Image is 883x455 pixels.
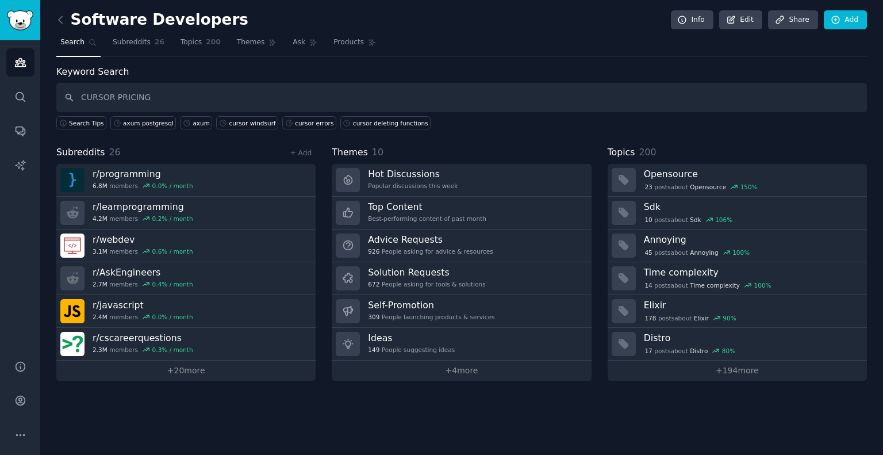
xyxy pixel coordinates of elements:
[123,119,174,127] div: axum postgresql
[93,280,193,288] div: members
[93,313,108,321] span: 2.4M
[60,168,85,192] img: programming
[56,146,105,160] span: Subreddits
[644,280,773,290] div: post s about
[93,215,193,223] div: members
[644,313,738,323] div: post s about
[110,116,176,129] a: axum postgresql
[332,262,591,295] a: Solution Requests672People asking for tools & solutions
[56,11,248,29] h2: Software Developers
[93,332,193,344] h3: r/ cscareerquestions
[152,280,193,288] div: 0.4 % / month
[282,116,336,129] a: cursor errors
[93,346,193,354] div: members
[644,216,652,224] span: 10
[723,314,736,322] div: 90 %
[694,314,709,322] span: Elixir
[372,147,383,158] span: 10
[368,332,455,344] h3: Ideas
[152,215,193,223] div: 0.2 % / month
[644,201,859,213] h3: Sdk
[368,247,379,255] span: 926
[93,182,108,190] span: 6.8M
[56,83,867,112] input: Keyword search in audience
[690,248,718,257] span: Annoying
[93,313,193,321] div: members
[644,347,652,355] span: 17
[289,33,321,57] a: Ask
[732,248,750,257] div: 100 %
[93,247,193,255] div: members
[644,248,652,257] span: 45
[639,147,656,158] span: 200
[332,197,591,230] a: Top ContentBest-performing content of past month
[181,37,202,48] span: Topics
[644,299,859,311] h3: Elixir
[368,280,379,288] span: 672
[754,281,771,289] div: 100 %
[93,168,193,180] h3: r/ programming
[109,147,121,158] span: 26
[193,119,210,127] div: axum
[768,10,817,30] a: Share
[715,216,732,224] div: 106 %
[368,346,379,354] span: 149
[644,247,751,258] div: post s about
[329,33,380,57] a: Products
[340,116,431,129] a: cursor deleting functions
[368,182,458,190] div: Popular discussions this week
[644,215,734,225] div: post s about
[644,168,859,180] h3: Opensource
[722,347,735,355] div: 80 %
[368,201,486,213] h3: Top Content
[60,37,85,48] span: Search
[368,215,486,223] div: Best-performing content of past month
[293,37,305,48] span: Ask
[7,10,33,30] img: GummySearch logo
[93,346,108,354] span: 2.3M
[152,182,193,190] div: 0.0 % / month
[237,37,265,48] span: Themes
[56,33,101,57] a: Search
[229,119,275,127] div: cursor windsurf
[824,10,867,30] a: Add
[608,328,867,361] a: Distro17postsaboutDistro80%
[353,119,428,127] div: cursor deleting functions
[608,262,867,295] a: Time complexity14postsaboutTime complexity100%
[644,281,652,289] span: 14
[608,164,867,197] a: Opensource23postsaboutOpensource150%
[113,37,151,48] span: Subreddits
[56,66,129,77] label: Keyword Search
[368,266,485,278] h3: Solution Requests
[608,197,867,230] a: Sdk10postsaboutSdk106%
[60,332,85,356] img: cscareerquestions
[690,281,740,289] span: Time complexity
[93,266,193,278] h3: r/ AskEngineers
[69,119,104,127] span: Search Tips
[233,33,281,57] a: Themes
[332,328,591,361] a: Ideas149People suggesting ideas
[56,361,316,381] a: +20more
[740,183,758,191] div: 150 %
[644,234,859,246] h3: Annoying
[644,346,736,356] div: post s about
[368,280,485,288] div: People asking for tools & solutions
[56,197,316,230] a: r/learnprogramming4.2Mmembers0.2% / month
[56,262,316,295] a: r/AskEngineers2.7Mmembers0.4% / month
[152,313,193,321] div: 0.0 % / month
[608,146,635,160] span: Topics
[368,247,493,255] div: People asking for advice & resources
[295,119,333,127] div: cursor errors
[368,168,458,180] h3: Hot Discussions
[93,201,193,213] h3: r/ learnprogramming
[644,314,656,322] span: 178
[332,361,591,381] a: +4more
[56,116,106,129] button: Search Tips
[176,33,225,57] a: Topics200
[93,299,193,311] h3: r/ javascript
[60,299,85,323] img: javascript
[333,37,364,48] span: Products
[206,37,221,48] span: 200
[60,234,85,258] img: webdev
[671,10,713,30] a: Info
